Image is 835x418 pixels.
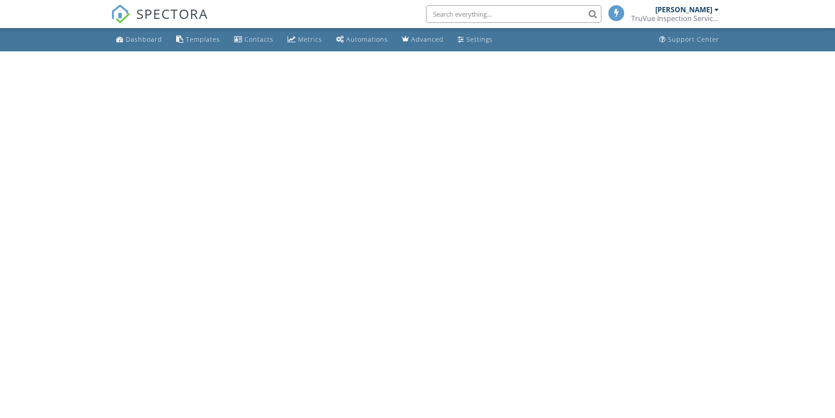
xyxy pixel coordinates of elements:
[231,32,277,48] a: Contacts
[398,32,447,48] a: Advanced
[245,35,274,43] div: Contacts
[126,35,162,43] div: Dashboard
[631,14,719,23] div: TruVue Inspection Services
[411,35,444,43] div: Advanced
[426,5,601,23] input: Search everything...
[346,35,388,43] div: Automations
[668,35,719,43] div: Support Center
[284,32,326,48] a: Metrics
[111,12,208,30] a: SPECTORA
[173,32,224,48] a: Templates
[333,32,391,48] a: Automations (Basic)
[113,32,166,48] a: Dashboard
[186,35,220,43] div: Templates
[298,35,322,43] div: Metrics
[466,35,493,43] div: Settings
[655,5,712,14] div: [PERSON_NAME]
[656,32,723,48] a: Support Center
[454,32,496,48] a: Settings
[111,4,130,24] img: The Best Home Inspection Software - Spectora
[136,4,208,23] span: SPECTORA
